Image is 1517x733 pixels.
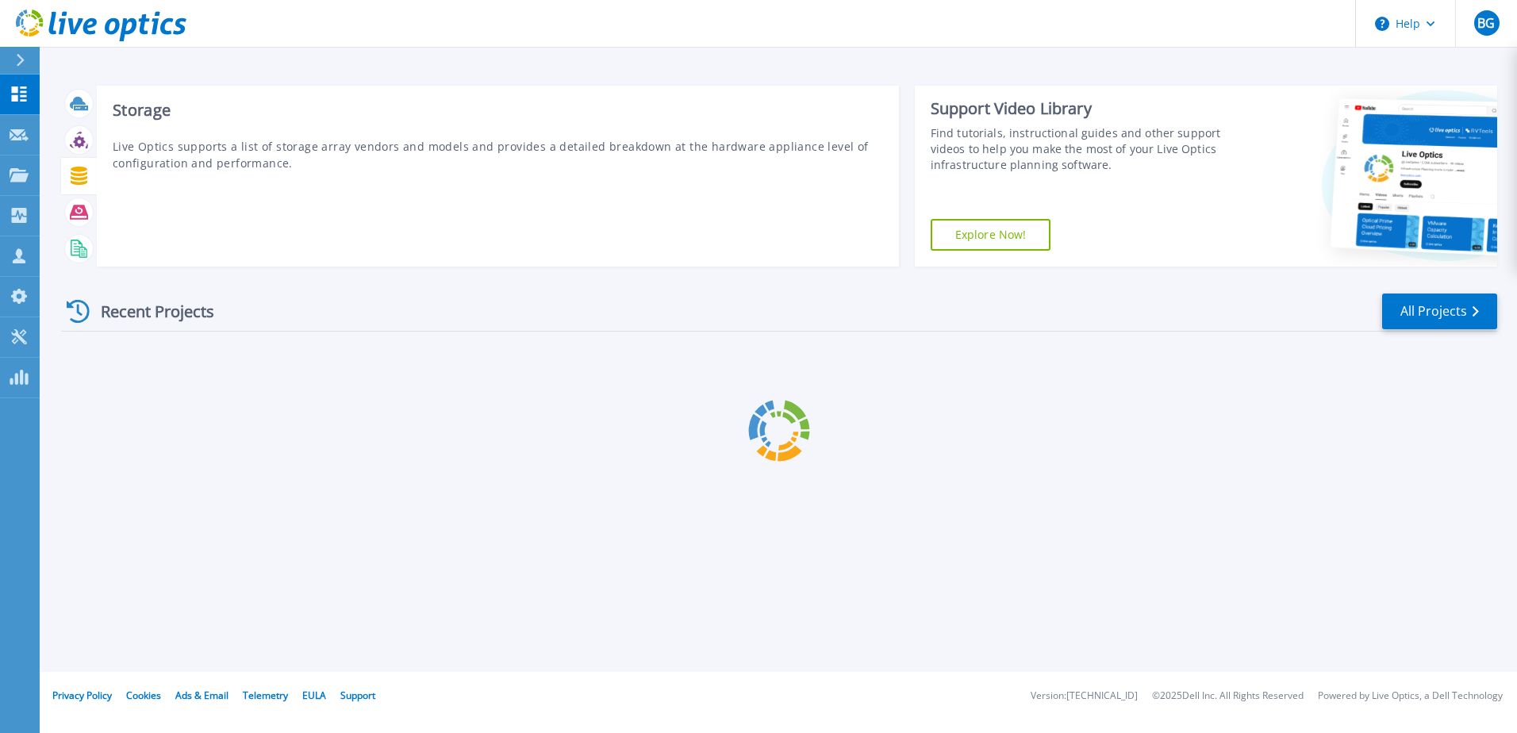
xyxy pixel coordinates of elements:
[1031,691,1138,701] li: Version: [TECHNICAL_ID]
[175,689,229,702] a: Ads & Email
[931,98,1227,119] div: Support Video Library
[1382,294,1497,329] a: All Projects
[1318,691,1503,701] li: Powered by Live Optics, a Dell Technology
[302,689,326,702] a: EULA
[340,689,375,702] a: Support
[1152,691,1304,701] li: © 2025 Dell Inc. All Rights Reserved
[126,689,161,702] a: Cookies
[61,292,236,331] div: Recent Projects
[52,689,112,702] a: Privacy Policy
[931,219,1051,251] a: Explore Now!
[1477,17,1495,29] span: BG
[113,102,883,119] h3: Storage
[243,689,288,702] a: Telemetry
[931,125,1227,173] div: Find tutorials, instructional guides and other support videos to help you make the most of your L...
[113,138,883,171] p: Live Optics supports a list of storage array vendors and models and provides a detailed breakdown...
